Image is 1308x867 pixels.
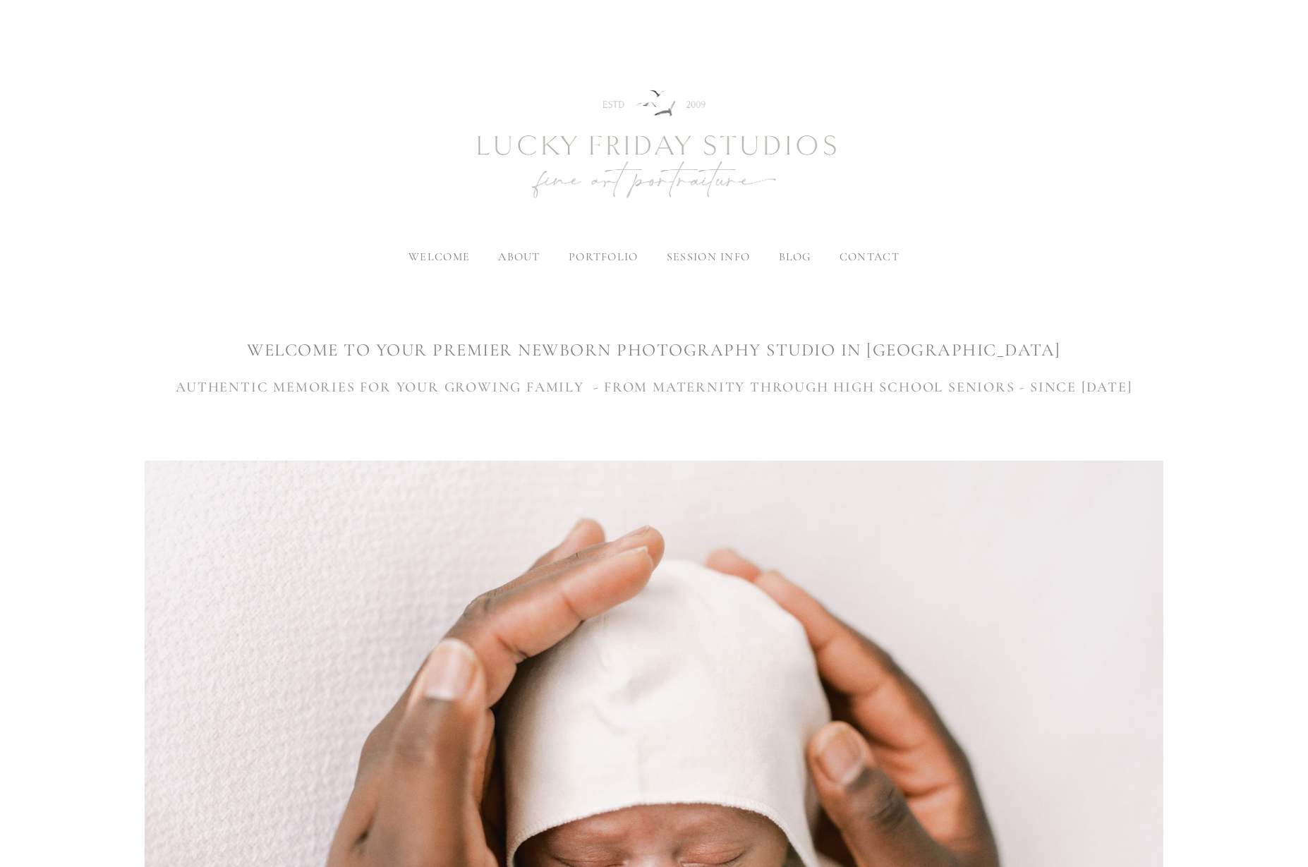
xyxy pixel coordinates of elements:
label: about [498,250,540,264]
h3: AUTHENTIC MEMORIES FOR YOUR GROWING FAMILY - FROM MATERNITY THROUGH HIGH SCHOOL SENIORS - SINCE [... [145,377,1163,398]
a: blog [779,250,811,264]
h1: WELCOME TO YOUR premier newborn photography studio IN [GEOGRAPHIC_DATA] [145,338,1163,363]
label: session info [667,250,750,264]
a: welcome [408,250,470,264]
label: portfolio [569,250,638,264]
a: contact [840,250,900,264]
img: Newborn Photography Denver | Lucky Friday Studios [400,40,908,251]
